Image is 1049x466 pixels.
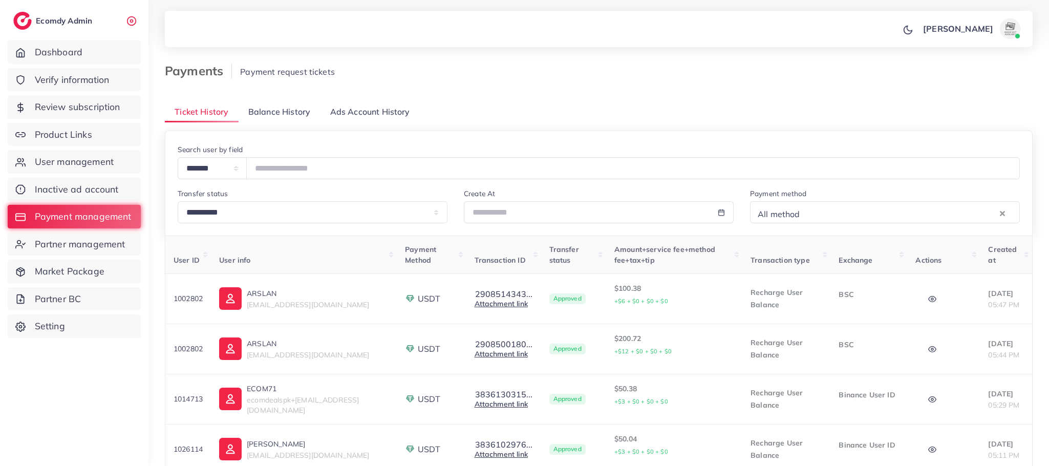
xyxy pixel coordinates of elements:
span: USDT [418,393,440,405]
span: Payment management [35,210,132,223]
span: Amount+service fee+method fee+tax+tip [614,245,715,264]
span: Balance History [248,106,310,118]
small: +$3 + $0 + $0 + $0 [614,398,668,405]
p: Binance User ID [839,389,899,401]
a: Partner BC [8,287,141,311]
p: ARSLAN [247,287,369,300]
p: [DATE] [988,438,1024,450]
p: Binance User ID [839,439,899,451]
p: [DATE] [988,287,1024,300]
p: ARSLAN [247,337,369,350]
button: 2908500180... [475,340,533,349]
img: payment [405,344,415,354]
p: [DATE] [988,337,1024,350]
p: [PERSON_NAME] [923,23,993,35]
a: Attachment link [475,450,528,459]
span: Approved [549,394,586,405]
span: Approved [549,293,586,305]
span: 05:44 PM [988,350,1019,359]
span: Product Links [35,128,92,141]
label: Search user by field [178,144,243,155]
a: [PERSON_NAME]avatar [917,18,1024,39]
span: [EMAIL_ADDRESS][DOMAIN_NAME] [247,451,369,460]
small: +$3 + $0 + $0 + $0 [614,448,668,455]
button: 3836130315... [475,390,533,399]
p: ECOM71 [247,383,389,395]
p: Recharge User Balance [751,336,822,361]
button: 2908514343... [475,289,533,299]
a: Setting [8,314,141,338]
a: Market Package [8,260,141,283]
span: Transfer status [549,245,579,264]
small: +$12 + $0 + $0 + $0 [614,348,672,355]
h3: Payments [165,63,232,78]
img: ic-user-info.36bf1079.svg [219,438,242,460]
img: avatar [1000,18,1020,39]
p: BSC [839,338,899,351]
span: Review subscription [35,100,120,114]
p: 1002802 [174,343,203,355]
span: Setting [35,320,65,333]
span: Verify information [35,73,110,87]
span: 05:29 PM [988,400,1019,410]
span: [EMAIL_ADDRESS][DOMAIN_NAME] [247,300,369,309]
span: Transaction ID [475,256,526,265]
span: Partner management [35,238,125,251]
a: Attachment link [475,349,528,358]
p: 1002802 [174,292,203,305]
span: Partner BC [35,292,81,306]
a: Partner management [8,232,141,256]
a: Dashboard [8,40,141,64]
h2: Ecomdy Admin [36,16,95,26]
small: +$6 + $0 + $0 + $0 [614,298,668,305]
img: ic-user-info.36bf1079.svg [219,287,242,310]
p: Recharge User Balance [751,437,822,461]
span: 05:11 PM [988,451,1019,460]
a: Product Links [8,123,141,146]
span: Payment request tickets [240,67,335,77]
p: Recharge User Balance [751,387,822,411]
span: Actions [915,256,941,265]
label: Payment method [750,188,806,199]
span: USDT [418,343,440,355]
img: ic-user-info.36bf1079.svg [219,388,242,410]
label: Create At [464,188,495,199]
span: User management [35,155,114,168]
span: Transaction type [751,256,810,265]
img: ic-user-info.36bf1079.svg [219,337,242,360]
a: Attachment link [475,399,528,409]
span: All method [756,207,802,222]
p: $200.72 [614,332,734,357]
span: Ads Account History [330,106,410,118]
span: USDT [418,293,440,305]
p: 1014713 [174,393,203,405]
a: Payment management [8,205,141,228]
span: 05:47 PM [988,300,1019,309]
span: Dashboard [35,46,82,59]
p: [DATE] [988,388,1024,400]
p: $50.04 [614,433,734,458]
input: Search for option [803,204,997,222]
a: Review subscription [8,95,141,119]
span: Approved [549,444,586,455]
span: Exchange [839,256,872,265]
button: 3836102976... [475,440,533,449]
span: Ticket History [175,106,228,118]
span: Payment Method [405,245,436,264]
span: User ID [174,256,200,265]
button: Clear Selected [1000,207,1005,219]
img: logo [13,12,32,30]
a: Verify information [8,68,141,92]
label: Transfer status [178,188,228,199]
p: BSC [839,288,899,301]
span: [EMAIL_ADDRESS][DOMAIN_NAME] [247,350,369,359]
a: Attachment link [475,299,528,308]
p: $50.38 [614,383,734,408]
img: payment [405,394,415,404]
span: Inactive ad account [35,183,119,196]
span: USDT [418,443,440,455]
p: $100.38 [614,282,734,307]
span: User info [219,256,250,265]
img: payment [405,444,415,454]
span: Approved [549,344,586,355]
